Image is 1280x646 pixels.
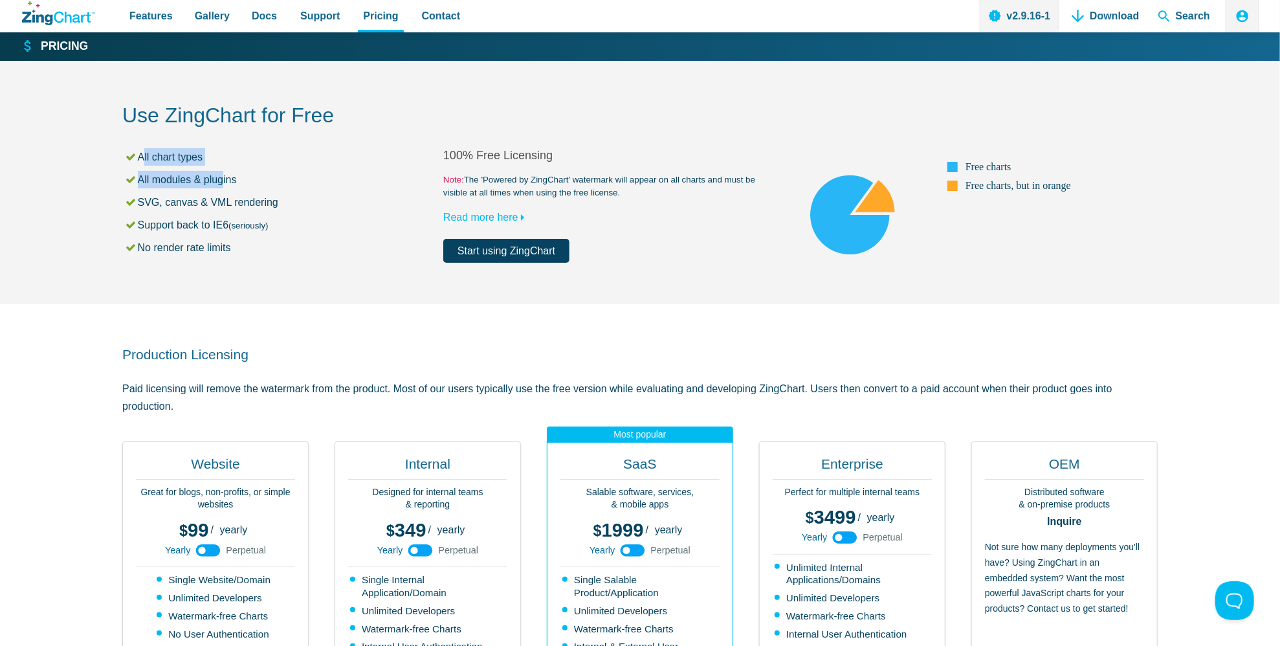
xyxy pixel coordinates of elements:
[377,546,403,555] span: Yearly
[985,517,1144,527] strong: Inquire
[228,221,268,230] small: (seriously)
[775,592,932,605] li: Unlimited Developers
[650,546,690,555] span: Perpetual
[41,41,88,52] strong: Pricing
[655,524,683,535] span: yearly
[350,605,507,618] li: Unlimited Developers
[590,546,615,555] span: Yearly
[773,455,932,480] h2: Enterprise
[1215,581,1254,620] iframe: Toggle Customer Support
[773,486,932,499] p: Perfect for multiple internal teams
[443,175,464,184] span: Note:
[195,7,230,25] span: Gallery
[858,513,861,523] span: /
[226,546,266,555] span: Perpetual
[562,574,720,599] li: Single Salable Product/Application
[802,533,827,542] span: Yearly
[775,628,932,641] li: Internal User Authentication
[157,592,276,605] li: Unlimited Developers
[348,486,507,511] p: Designed for internal teams & reporting
[443,239,569,263] a: Start using ZingChart
[867,512,895,523] span: yearly
[122,346,1158,363] h2: Production Licensing
[775,610,932,623] li: Watermark-free Charts
[124,148,443,166] li: All chart types
[211,525,214,535] span: /
[863,533,903,542] span: Perpetual
[300,7,340,25] span: Support
[122,102,1158,131] h2: Use ZingChart for Free
[136,455,295,480] h2: Website
[437,524,465,535] span: yearly
[165,546,190,555] span: Yearly
[122,380,1158,415] p: Paid licensing will remove the watermark from the product. Most of our users typically use the fr...
[985,486,1144,511] p: Distributed software & on-premise products
[157,628,276,641] li: No User Authentication
[348,455,507,480] h2: Internal
[157,610,276,623] li: Watermark-free Charts
[593,520,644,540] span: 1999
[428,525,431,535] span: /
[443,212,530,223] a: Read more here
[386,520,426,540] span: 349
[775,561,932,587] li: Unlimited Internal Applications/Domains
[438,546,478,555] span: Perpetual
[252,7,277,25] span: Docs
[350,574,507,599] li: Single Internal Application/Domain
[136,486,295,511] p: Great for blogs, non-profits, or simple websites
[562,623,720,636] li: Watermark-free Charts
[443,173,764,199] small: The 'Powered by ZingChart' watermark will appear on all charts and must be visible at all times w...
[363,7,398,25] span: Pricing
[422,7,461,25] span: Contact
[124,216,443,234] li: Support back to IE6
[129,7,173,25] span: Features
[124,239,443,256] li: No render rate limits
[562,605,720,618] li: Unlimited Developers
[560,486,720,511] p: Salable software, services, & mobile apps
[560,455,720,480] h2: SaaS
[22,39,88,54] a: Pricing
[985,455,1144,480] h2: OEM
[157,574,276,586] li: Single Website/Domain
[22,1,95,25] a: ZingChart Logo. Click to return to the homepage
[806,507,856,528] span: 3499
[124,171,443,188] li: All modules & plugins
[220,524,248,535] span: yearly
[124,194,443,211] li: SVG, canvas & VML rendering
[179,520,208,540] span: 99
[443,148,764,163] h2: 100% Free Licensing
[350,623,507,636] li: Watermark-free Charts
[646,525,648,535] span: /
